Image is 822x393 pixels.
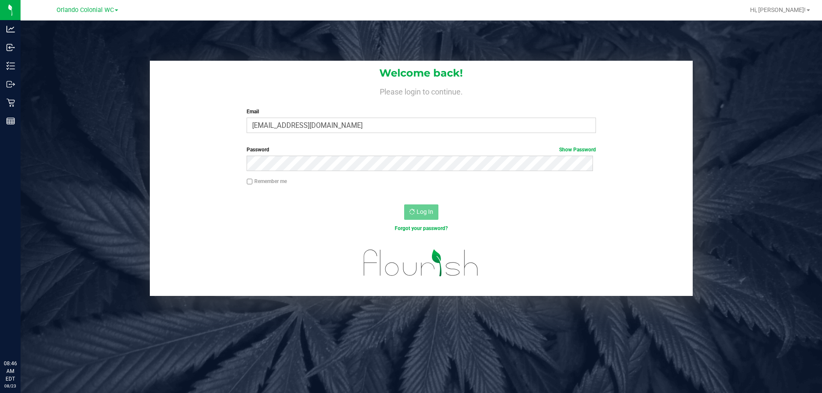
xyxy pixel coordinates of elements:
[247,177,287,185] label: Remember me
[750,6,806,13] span: Hi, [PERSON_NAME]!
[247,179,253,185] input: Remember me
[6,43,15,52] inline-svg: Inbound
[247,147,269,153] span: Password
[395,225,448,231] a: Forgot your password?
[417,208,433,215] span: Log In
[6,25,15,33] inline-svg: Analytics
[559,147,596,153] a: Show Password
[150,86,693,96] h4: Please login to continue.
[4,383,17,389] p: 08/23
[6,80,15,89] inline-svg: Outbound
[4,360,17,383] p: 08:46 AM EDT
[150,68,693,79] h1: Welcome back!
[404,204,438,220] button: Log In
[6,98,15,107] inline-svg: Retail
[6,117,15,125] inline-svg: Reports
[353,241,489,285] img: flourish_logo.svg
[6,62,15,70] inline-svg: Inventory
[247,108,596,115] label: Email
[57,6,114,14] span: Orlando Colonial WC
